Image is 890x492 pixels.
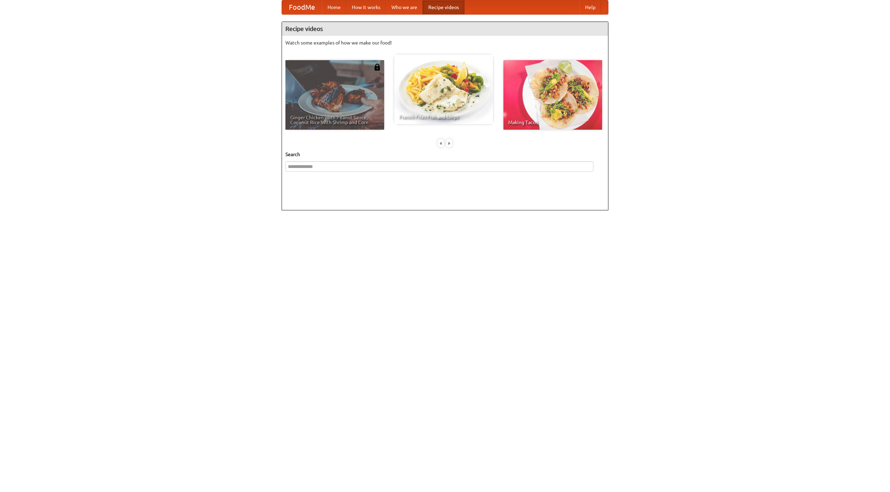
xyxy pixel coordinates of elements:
div: « [438,139,444,147]
h5: Search [285,151,605,158]
a: Recipe videos [423,0,464,14]
a: How it works [346,0,386,14]
img: 483408.png [374,64,381,71]
a: FoodMe [282,0,322,14]
a: Help [580,0,601,14]
div: » [446,139,452,147]
h4: Recipe videos [282,22,608,36]
p: Watch some examples of how we make our food! [285,39,605,46]
span: French Fries Fish and Chips [399,114,488,119]
a: Making Tacos [503,60,602,130]
a: Home [322,0,346,14]
a: French Fries Fish and Chips [394,55,493,124]
a: Who we are [386,0,423,14]
span: Making Tacos [508,120,597,125]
